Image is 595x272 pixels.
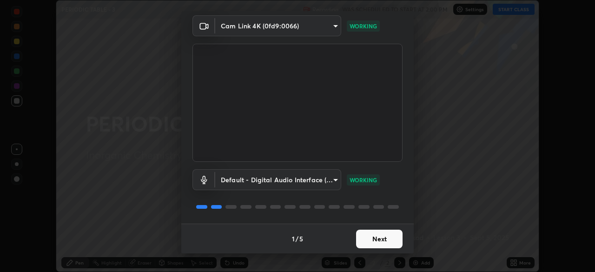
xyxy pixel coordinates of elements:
h4: 1 [292,234,295,244]
div: Cam Link 4K (0fd9:0066) [215,169,341,190]
h4: / [296,234,298,244]
p: WORKING [350,176,377,184]
h4: 5 [299,234,303,244]
div: Cam Link 4K (0fd9:0066) [215,15,341,36]
button: Next [356,230,403,248]
p: WORKING [350,22,377,30]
